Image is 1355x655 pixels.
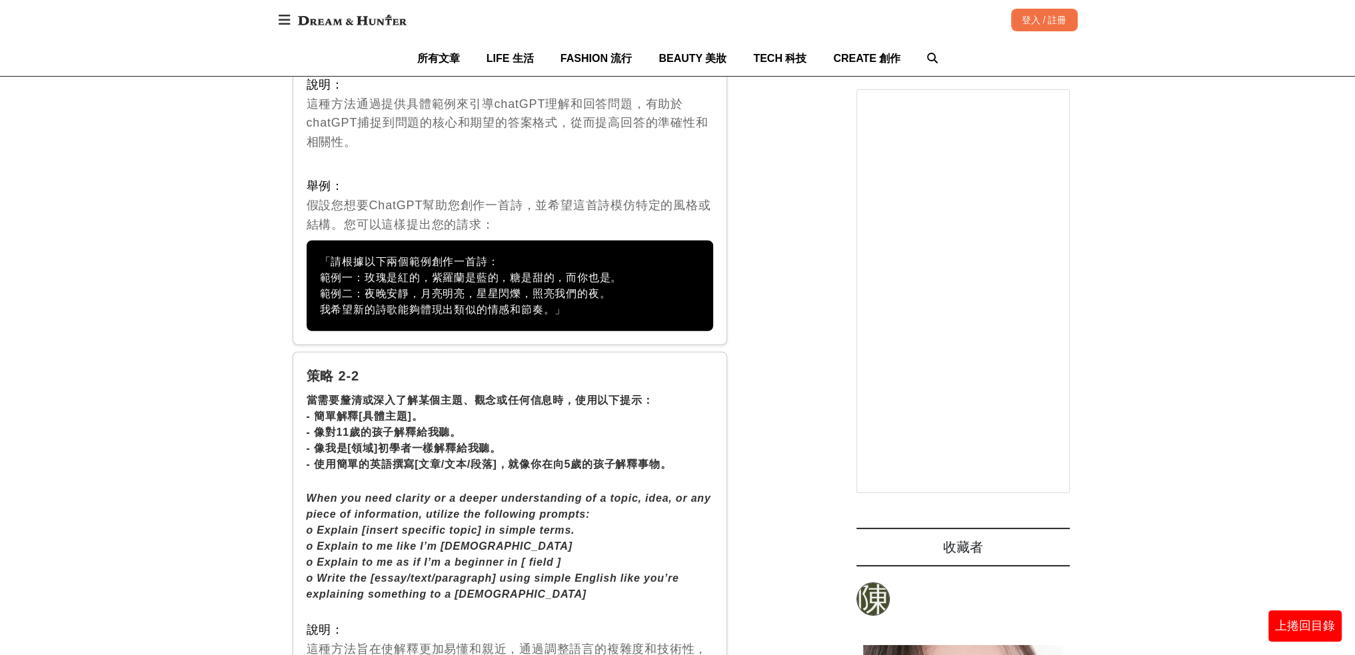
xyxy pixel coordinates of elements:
[307,623,344,636] span: 說明：
[291,8,413,32] img: Dream & Hunter
[561,53,633,64] span: FASHION 流行
[943,540,983,554] span: 收藏者
[307,241,714,331] div: 「請根據以下兩個範例創作一首詩： 範例一：玫瑰是紅的，紫羅蘭是藍的，糖是甜的，而你也是。 範例二：夜晚安靜，月亮明亮，星星閃爍，照亮我們的夜。 我希望新的詩歌能夠體現出類似的情感和節奏。」
[417,41,460,76] a: 所有文章
[753,53,806,64] span: TECH 科技
[659,53,726,64] span: BEAUTY 美妝
[1011,9,1078,31] div: 登入 / 註冊
[487,41,534,76] a: LIFE 生活
[307,75,714,152] div: 這種方法通過提供具體範例來引導chatGPT理解和回答問題，有助於chatGPT捕捉到問題的核心和期望的答案格式，從而提高回答的準確性和相關性。
[307,392,714,472] div: 當需要釐清或深入了解某個主題、觀念或任何信息時，使用以下提示： - 簡單解釋[具體主題]。 - 像對11歲的孩子解釋給我聽。 - 像我是[領域]初學者一樣解釋給我聽。 - 使用簡單的英語撰寫[文...
[833,53,900,64] span: CREATE 創作
[856,582,890,616] a: 陳
[753,41,806,76] a: TECH 科技
[307,490,714,602] div: When you need clarity or a deeper understanding of a topic, idea, or any piece of information, ut...
[307,366,714,386] div: 策略 2-2
[561,41,633,76] a: FASHION 流行
[307,78,344,91] span: 說明：
[417,53,460,64] span: 所有文章
[659,41,726,76] a: BEAUTY 美妝
[307,177,714,234] div: 假設您想要ChatGPT幫助您創作一首詩，並希望這首詩模仿特定的風格或結構。您可以這樣提出您的請求：
[307,179,344,193] span: 舉例：
[487,53,534,64] span: LIFE 生活
[833,41,900,76] a: CREATE 創作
